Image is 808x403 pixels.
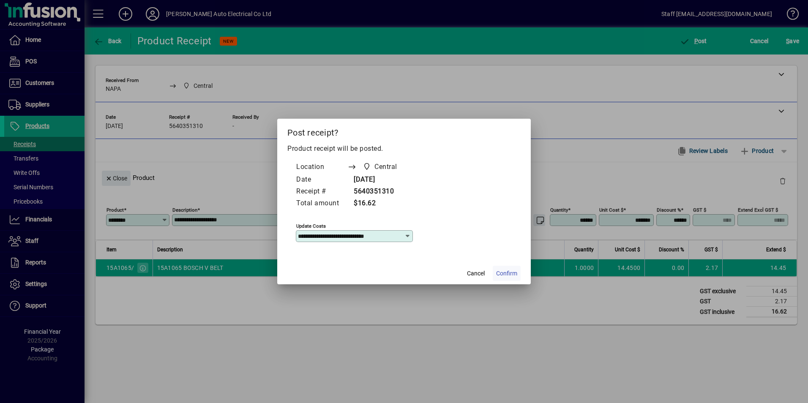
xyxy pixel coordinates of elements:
td: 5640351310 [347,186,413,198]
td: Location [296,161,347,174]
mat-label: Update costs [296,223,326,229]
h2: Post receipt? [277,119,531,143]
span: Cancel [467,269,485,278]
p: Product receipt will be posted. [287,144,521,154]
td: [DATE] [347,174,413,186]
span: Central [374,162,397,172]
span: Confirm [496,269,517,278]
td: Date [296,174,347,186]
td: Total amount [296,198,347,210]
button: Cancel [462,266,489,281]
td: $16.62 [347,198,413,210]
td: Receipt # [296,186,347,198]
span: Central [360,161,401,173]
button: Confirm [493,266,521,281]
